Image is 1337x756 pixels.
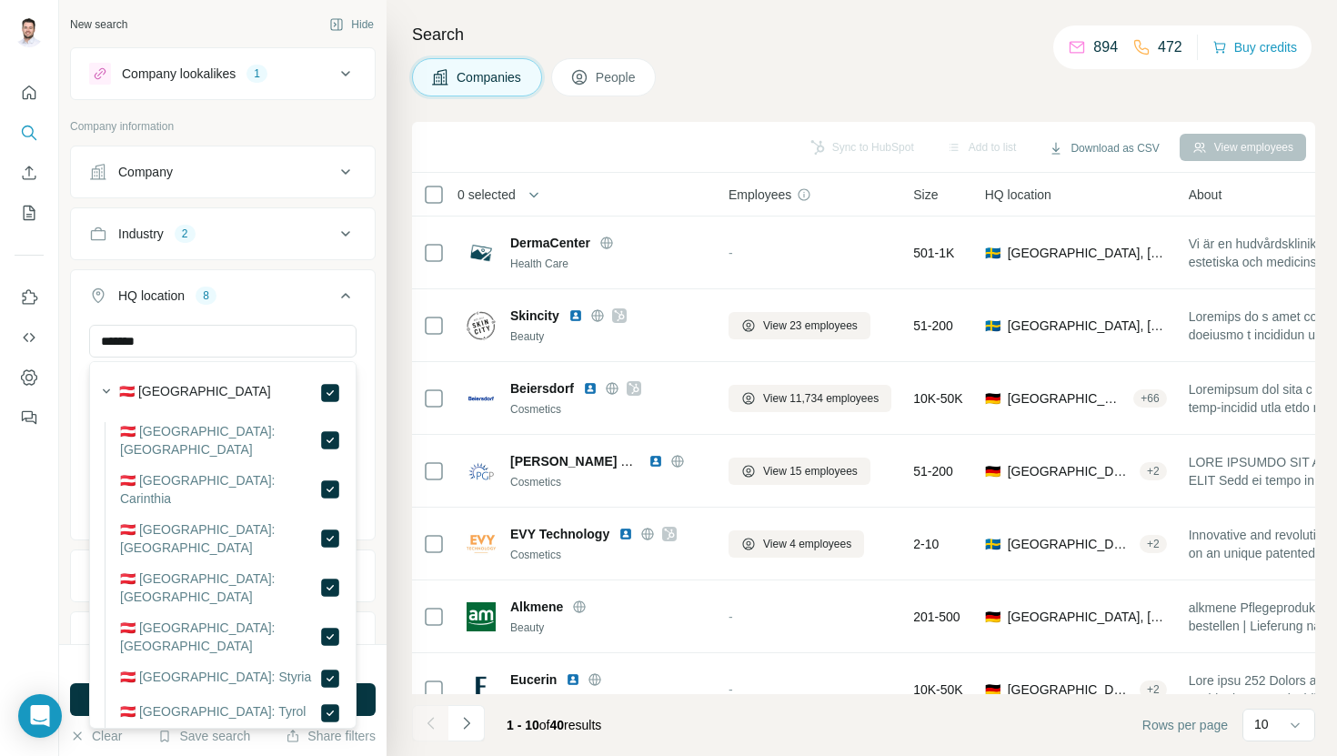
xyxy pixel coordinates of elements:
button: Annual revenue ($)5 [71,554,375,598]
img: Logo of Alkmene [467,602,496,631]
div: 1 [246,66,267,82]
button: Enrich CSV [15,156,44,189]
img: Logo of Beiersdorf [467,384,496,413]
div: Cosmetics [510,401,707,418]
span: 🇩🇪 [985,389,1000,408]
label: 🇦🇹 [GEOGRAPHIC_DATA]: [GEOGRAPHIC_DATA] [120,520,319,557]
span: View 11,734 employees [763,390,879,407]
img: LinkedIn logo [618,527,633,541]
button: Employees (size) [71,616,375,660]
span: [GEOGRAPHIC_DATA], [GEOGRAPHIC_DATA] [1008,608,1167,626]
button: Quick start [15,76,44,109]
button: Navigate to next page [448,705,485,741]
p: 10 [1254,715,1269,733]
span: Rows per page [1142,716,1228,734]
span: [GEOGRAPHIC_DATA], [GEOGRAPHIC_DATA] [1008,244,1167,262]
label: 🇦🇹 [GEOGRAPHIC_DATA]: [GEOGRAPHIC_DATA] [120,570,319,606]
span: View 15 employees [763,463,858,479]
span: View 4 employees [763,536,851,552]
div: Cosmetics [510,474,707,490]
img: Logo of Peter Greven Physioderm - INACTIVE [467,457,496,486]
div: + 2 [1140,463,1167,479]
img: LinkedIn logo [568,308,583,323]
button: My lists [15,197,44,229]
div: Cosmetics [510,547,707,563]
span: Skincity [510,307,559,325]
span: 🇸🇪 [985,535,1000,553]
p: 894 [1093,36,1118,58]
button: Save search [157,727,250,745]
span: 🇩🇪 [985,462,1000,480]
label: 🇦🇹 [GEOGRAPHIC_DATA]: [GEOGRAPHIC_DATA] [120,619,319,655]
span: results [507,718,601,732]
span: Eucerin [510,670,557,689]
span: 🇩🇪 [985,680,1000,699]
label: 🇦🇹 [GEOGRAPHIC_DATA]: Styria [120,668,311,690]
img: LinkedIn logo [583,381,598,396]
label: 🇦🇹 [GEOGRAPHIC_DATA]: Tyrol [120,702,306,724]
div: + 2 [1140,681,1167,698]
div: Company lookalikes [122,65,236,83]
img: Logo of EVY Technology [467,529,496,559]
span: Companies [457,68,523,86]
div: 8 [196,287,216,304]
div: Industry [118,225,164,243]
span: View 23 employees [763,318,858,334]
label: 🇦🇹 [GEOGRAPHIC_DATA]: [GEOGRAPHIC_DATA] [120,422,319,459]
div: Beauty [510,692,707,709]
button: Search [15,116,44,149]
span: Size [913,186,938,204]
span: 2-10 [913,535,939,553]
span: EVY Technology [510,525,609,543]
span: Employees [729,186,791,204]
span: People [596,68,638,86]
div: New search [70,16,127,33]
span: 🇩🇪 [985,608,1000,626]
span: - [729,246,733,260]
span: 201-500 [913,608,960,626]
button: Company lookalikes1 [71,52,375,96]
span: About [1189,186,1222,204]
button: Download as CSV [1036,135,1171,162]
span: 10K-50K [913,680,962,699]
img: Avatar [15,18,44,47]
span: [GEOGRAPHIC_DATA], [GEOGRAPHIC_DATA] [1008,680,1132,699]
span: of [539,718,550,732]
span: [GEOGRAPHIC_DATA], [GEOGRAPHIC_DATA] [1008,462,1132,480]
button: View 11,734 employees [729,385,891,412]
div: Beauty [510,328,707,345]
img: Logo of Eucerin [467,675,496,704]
button: Industry2 [71,212,375,256]
span: Alkmene [510,598,563,616]
span: 🇸🇪 [985,244,1000,262]
button: HQ location8 [71,274,375,325]
button: Hide [317,11,387,38]
span: 51-200 [913,317,953,335]
span: HQ location [985,186,1051,204]
span: - [729,682,733,697]
span: [GEOGRAPHIC_DATA], [GEOGRAPHIC_DATA] [1008,317,1167,335]
div: Health Care [510,256,707,272]
span: 10K-50K [913,389,962,408]
span: 51-200 [913,462,953,480]
button: Use Surfe API [15,321,44,354]
button: Buy credits [1212,35,1297,60]
span: 40 [550,718,565,732]
div: Company [118,163,173,181]
h4: Search [412,22,1315,47]
span: [GEOGRAPHIC_DATA], [GEOGRAPHIC_DATA] [1008,535,1132,553]
button: View 15 employees [729,458,870,485]
div: + 2 [1140,536,1167,552]
div: HQ location [118,287,185,305]
button: Clear [70,727,122,745]
img: Logo of DermaCenter [467,238,496,267]
button: View 23 employees [729,312,870,339]
button: Company [71,150,375,194]
img: LinkedIn logo [648,454,663,469]
button: Share filters [286,727,376,745]
button: Dashboard [15,361,44,394]
div: Open Intercom Messenger [18,694,62,738]
button: Use Surfe on LinkedIn [15,281,44,314]
button: View 4 employees [729,530,864,558]
label: 🇦🇹 [GEOGRAPHIC_DATA]: Carinthia [120,471,319,508]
